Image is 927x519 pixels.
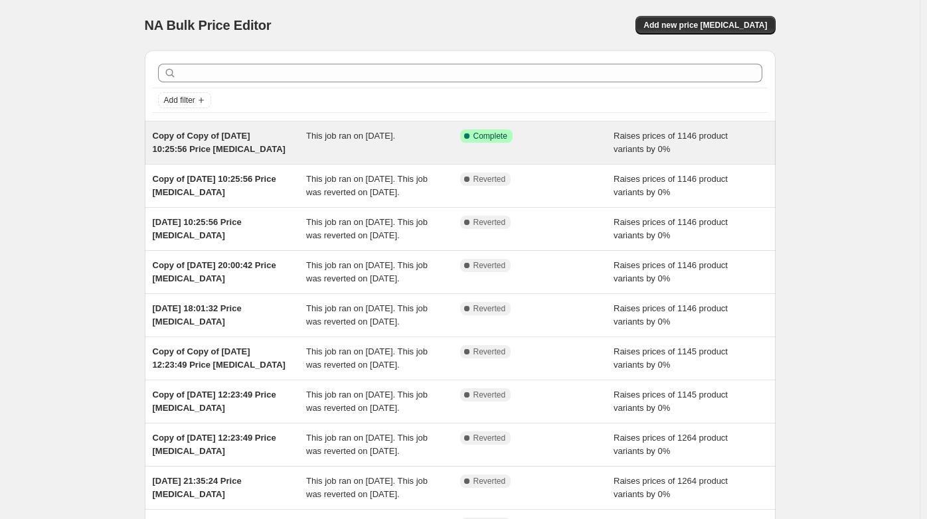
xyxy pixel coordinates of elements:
[153,217,242,240] span: [DATE] 10:25:56 Price [MEDICAL_DATA]
[306,174,428,197] span: This job ran on [DATE]. This job was reverted on [DATE].
[614,433,728,456] span: Raises prices of 1264 product variants by 0%
[643,20,767,31] span: Add new price [MEDICAL_DATA]
[635,16,775,35] button: Add new price [MEDICAL_DATA]
[473,303,506,314] span: Reverted
[153,303,242,327] span: [DATE] 18:01:32 Price [MEDICAL_DATA]
[306,303,428,327] span: This job ran on [DATE]. This job was reverted on [DATE].
[614,476,728,499] span: Raises prices of 1264 product variants by 0%
[306,131,395,141] span: This job ran on [DATE].
[473,476,506,486] span: Reverted
[153,260,276,283] span: Copy of [DATE] 20:00:42 Price [MEDICAL_DATA]
[153,174,276,197] span: Copy of [DATE] 10:25:56 Price [MEDICAL_DATA]
[614,131,728,154] span: Raises prices of 1146 product variants by 0%
[153,390,276,413] span: Copy of [DATE] 12:23:49 Price [MEDICAL_DATA]
[473,131,507,141] span: Complete
[614,260,728,283] span: Raises prices of 1146 product variants by 0%
[306,433,428,456] span: This job ran on [DATE]. This job was reverted on [DATE].
[153,433,276,456] span: Copy of [DATE] 12:23:49 Price [MEDICAL_DATA]
[306,346,428,370] span: This job ran on [DATE]. This job was reverted on [DATE].
[153,131,286,154] span: Copy of Copy of [DATE] 10:25:56 Price [MEDICAL_DATA]
[473,390,506,400] span: Reverted
[306,390,428,413] span: This job ran on [DATE]. This job was reverted on [DATE].
[153,346,286,370] span: Copy of Copy of [DATE] 12:23:49 Price [MEDICAL_DATA]
[473,346,506,357] span: Reverted
[614,174,728,197] span: Raises prices of 1146 product variants by 0%
[614,346,728,370] span: Raises prices of 1145 product variants by 0%
[153,476,242,499] span: [DATE] 21:35:24 Price [MEDICAL_DATA]
[473,260,506,271] span: Reverted
[145,18,272,33] span: NA Bulk Price Editor
[614,303,728,327] span: Raises prices of 1146 product variants by 0%
[473,217,506,228] span: Reverted
[306,260,428,283] span: This job ran on [DATE]. This job was reverted on [DATE].
[614,390,728,413] span: Raises prices of 1145 product variants by 0%
[306,217,428,240] span: This job ran on [DATE]. This job was reverted on [DATE].
[158,92,211,108] button: Add filter
[473,433,506,443] span: Reverted
[164,95,195,106] span: Add filter
[306,476,428,499] span: This job ran on [DATE]. This job was reverted on [DATE].
[473,174,506,185] span: Reverted
[614,217,728,240] span: Raises prices of 1146 product variants by 0%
